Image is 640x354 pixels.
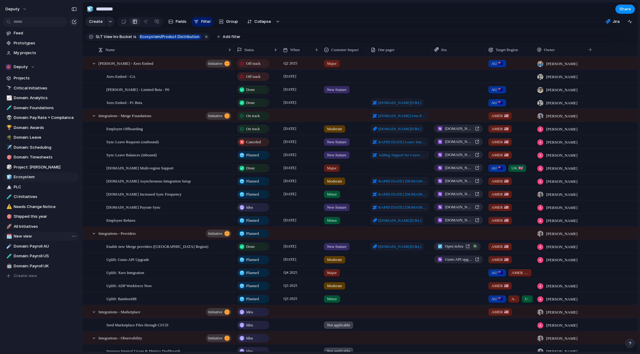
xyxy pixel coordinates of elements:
[14,233,77,239] span: New view
[491,191,509,197] span: AMER 🇺🇸
[3,172,79,182] a: 🧊Ecosystem
[106,86,169,93] span: [PERSON_NAME] - Limited Beta - P0
[282,295,299,302] span: Q3 2025
[5,144,12,151] button: ✈️
[371,190,428,198] a: RAPID [DATE] [DOMAIN_NAME] - Sync Frequencies
[282,217,298,224] span: [DATE]
[5,233,12,239] button: 🗓️
[137,33,202,40] button: Ecosystem/Product Distribution
[546,179,577,185] span: [PERSON_NAME]
[106,256,149,263] span: Uplift: Gusto API Upgrade
[246,244,255,250] span: Done
[246,100,255,106] span: Done
[3,252,79,261] a: 🧪Domain: Payroll US
[105,47,115,53] span: Name
[546,257,577,263] span: [PERSON_NAME]
[191,17,213,26] button: Filter
[445,217,473,223] span: [DOMAIN_NAME] Employee Offboarding Sync
[378,113,427,119] span: [DOMAIN_NAME] One-Pager
[378,126,422,132] span: [DOMAIN_NAME][URL]
[6,253,11,260] div: 🧪
[434,125,483,133] a: [DOMAIN_NAME] Employee Offboarding Sync
[6,183,11,190] div: 🏔️
[327,139,346,145] span: New feature
[132,33,138,40] button: is
[106,217,136,224] span: Employee Rehires
[282,73,298,80] span: [DATE]
[546,126,577,132] span: [PERSON_NAME]
[282,60,299,67] span: Q2 2025
[371,138,428,146] a: RAPID [DATE] Leave Integrations Use Paylines Instead of Leave Requests
[246,191,259,197] span: Planned
[6,95,11,102] div: 📈
[3,4,30,14] button: deputy
[6,174,11,181] div: 🧊
[106,138,159,145] span: Sync Leave Requests (outbound)
[3,84,79,93] a: 🔭Critical Initiatives
[208,308,222,316] span: initiative
[434,242,481,250] a: Open inJiraDone
[3,163,79,172] a: 🎲Project: [PERSON_NAME]
[434,255,483,263] a: Gusto API upgrade
[3,242,79,251] a: ☄️Domain: Payroll AU
[282,190,298,198] span: [DATE]
[176,19,187,25] span: Fields
[491,270,503,276] span: AU 🇦🇺
[5,154,12,160] button: 🎯
[14,64,28,70] span: Deputy
[208,334,222,342] span: initiative
[282,86,298,93] span: [DATE]
[6,243,11,250] div: ☄️
[14,154,77,160] span: Domain: Timesheets
[445,243,463,249] span: Open in Jira
[5,263,12,269] button: 🤖
[5,204,12,210] button: ⚠️
[282,99,298,106] span: [DATE]
[491,296,503,302] span: AU 🇦🇺
[327,283,342,289] span: Moderate
[511,165,523,171] span: UK 🇬🇧
[14,243,77,249] span: Domain: Payroll AU
[3,212,79,221] div: 🎯Shipped this year
[491,283,509,289] span: AMER 🇺🇸
[378,100,422,106] span: [DOMAIN_NAME][URL]
[491,257,509,263] span: AMER 🇺🇸
[3,192,79,201] div: 🧪CI Initiatives
[445,152,473,158] span: [DOMAIN_NAME] Leave Sync
[5,85,12,91] button: 🔭
[371,203,428,211] a: RAPID [DATE] [DOMAIN_NAME] Payrate Sync Strategy
[327,61,337,67] span: Major
[3,222,79,231] a: 🚀All Initiatives
[6,233,11,240] div: 🗓️
[208,112,222,120] span: initiative
[3,143,79,152] a: ✈️Domain: Scheduling
[3,262,79,271] a: 🤖Domain: Payroll UK
[327,87,346,93] span: New feature
[491,100,503,106] span: AU 🇦🇺
[378,178,427,184] span: RAPID [DATE] [DOMAIN_NAME] - Sync Status
[3,74,79,83] a: Projects
[5,95,12,101] button: 📈
[246,152,259,158] span: Planned
[619,6,631,12] span: Share
[106,295,137,302] span: Uplift: BambooHR
[246,87,255,93] span: Done
[491,152,509,158] span: AMER 🇺🇸
[378,217,422,224] span: [DOMAIN_NAME][URL]
[327,152,346,158] span: New feature
[491,87,503,93] span: AU 🇦🇺
[106,282,152,289] span: Uplift: ADP Workforce Now
[246,165,255,171] span: Done
[3,153,79,162] div: 🎯Domain: Timesheets
[3,103,79,113] a: 🧪Domain: Foundations
[327,126,342,132] span: Moderate
[6,223,11,230] div: 🚀
[5,134,12,141] button: 🌴
[5,174,12,180] button: 🧊
[246,283,259,289] span: Planned
[106,164,174,171] span: [DOMAIN_NAME] Multi-region Support
[327,204,346,210] span: New feature
[208,229,222,238] span: initiative
[472,243,477,249] span: Done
